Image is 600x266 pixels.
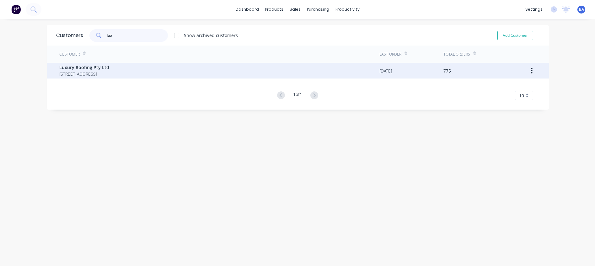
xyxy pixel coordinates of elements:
[443,68,451,74] div: 775
[184,32,238,39] div: Show archived customers
[579,7,584,12] span: BA
[107,29,168,42] input: Search customers...
[233,5,262,14] a: dashboard
[59,52,80,57] div: Customer
[59,71,109,77] span: [STREET_ADDRESS]
[287,5,304,14] div: sales
[379,52,401,57] div: Last Order
[379,68,392,74] div: [DATE]
[262,5,287,14] div: products
[56,32,83,39] div: Customers
[522,5,546,14] div: settings
[497,31,533,40] button: Add Customer
[519,92,524,99] span: 10
[304,5,332,14] div: purchasing
[443,52,470,57] div: Total Orders
[293,91,302,100] div: 1 of 1
[59,64,109,71] span: Luxury Roofing Pty Ltd
[332,5,363,14] div: productivity
[11,5,21,14] img: Factory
